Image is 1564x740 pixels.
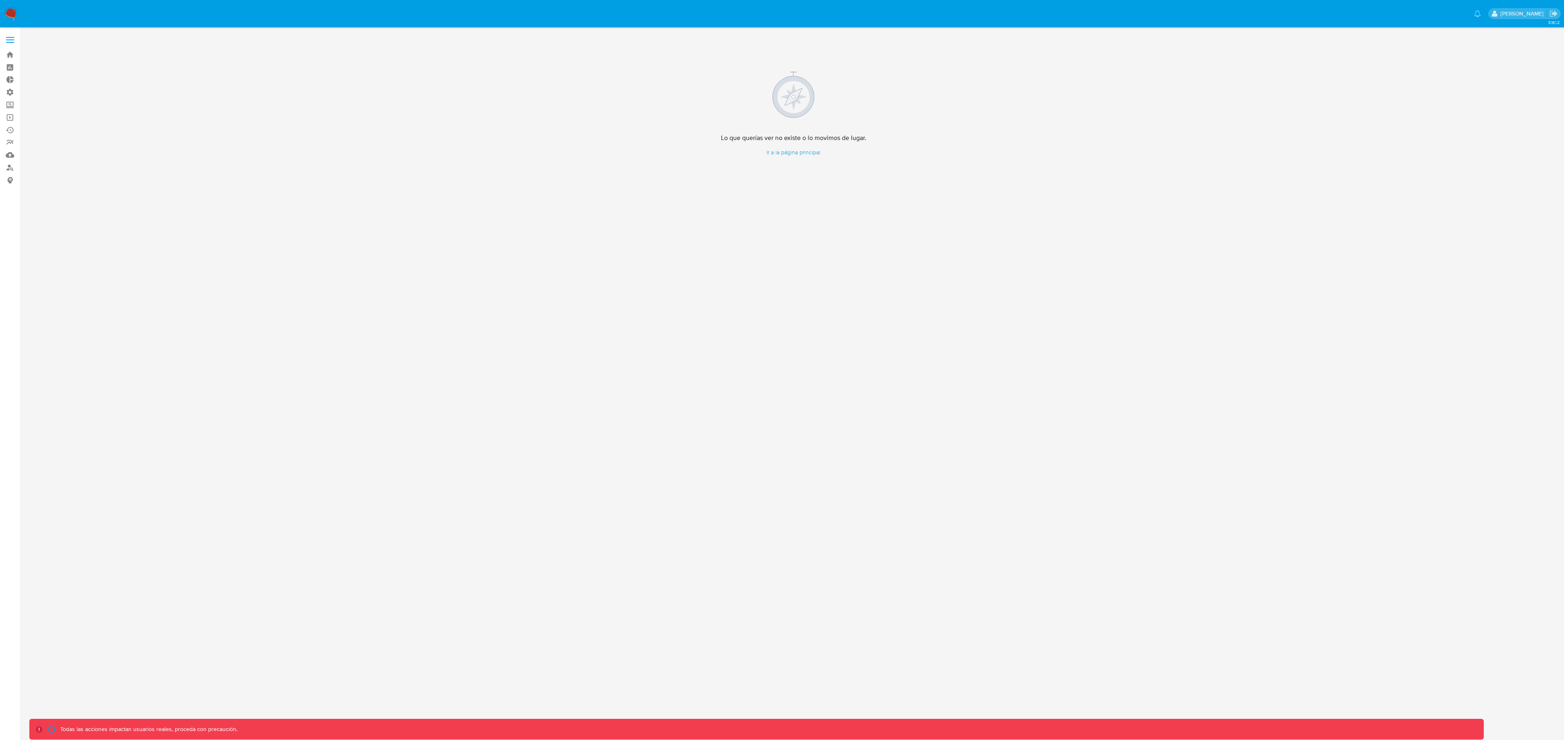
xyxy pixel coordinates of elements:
a: Ir a la página principal [721,149,866,156]
a: Notificaciones [1474,10,1481,17]
a: Salir [1549,9,1558,18]
h4: Lo que querías ver no existe o lo movimos de lugar. [721,134,866,142]
p: Todas las acciones impactan usuarios reales, proceda con precaución. [58,725,237,733]
p: leandrojossue.ramirez@mercadolibre.com.co [1500,10,1546,18]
